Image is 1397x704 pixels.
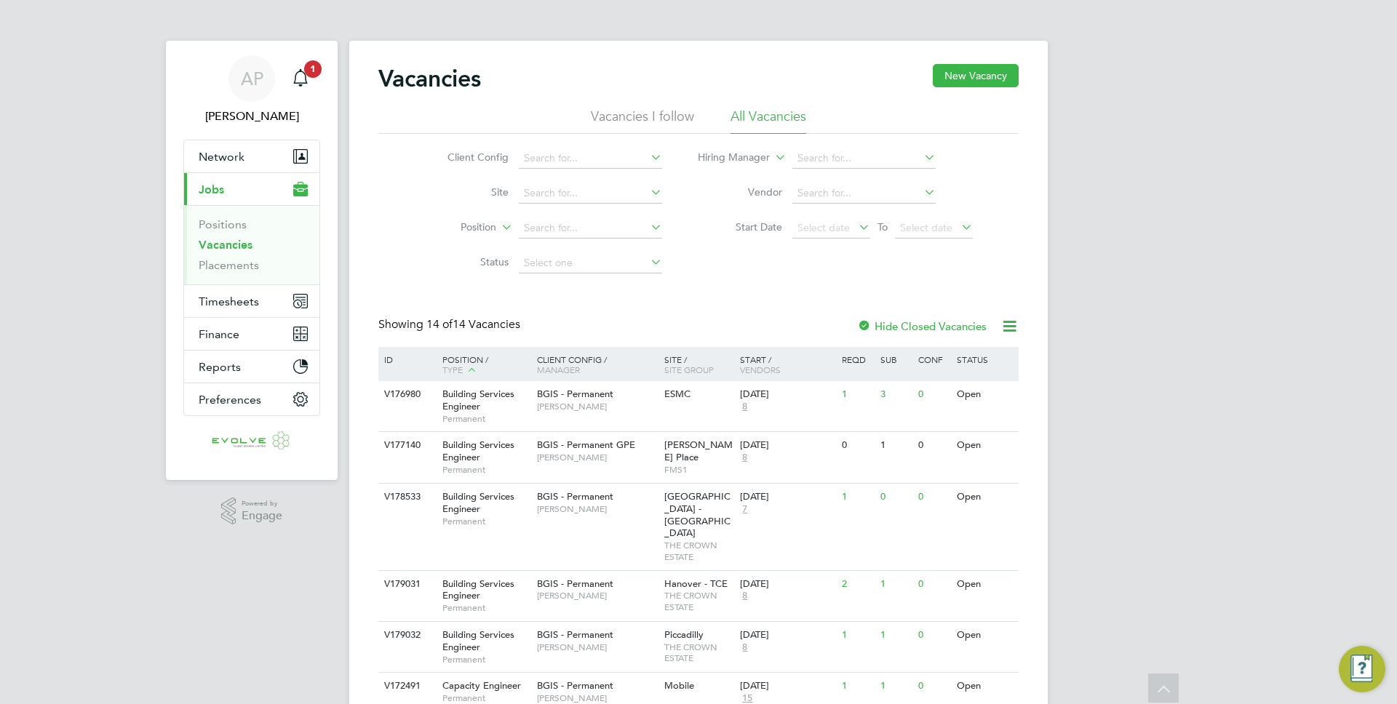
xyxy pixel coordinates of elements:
div: 1 [838,673,876,700]
div: Open [953,622,1016,649]
span: Mobile [664,679,694,692]
span: THE CROWN ESTATE [664,590,733,612]
span: Permanent [442,602,530,614]
span: BGIS - Permanent GPE [537,439,635,451]
button: Network [184,140,319,172]
label: Site [425,185,509,199]
h2: Vacancies [378,64,481,93]
div: 1 [877,432,915,459]
div: 1 [877,673,915,700]
div: Site / [661,347,737,382]
button: Preferences [184,383,319,415]
div: [DATE] [740,578,835,591]
span: Building Services Engineer [442,628,514,653]
div: Client Config / [533,347,661,382]
button: Jobs [184,173,319,205]
input: Search for... [519,148,662,169]
span: FMS1 [664,464,733,476]
div: Position / [431,347,533,383]
span: Jobs [199,183,224,196]
span: 7 [740,503,749,516]
button: New Vacancy [933,64,1019,87]
span: Hanover - TCE [664,577,728,590]
label: Client Config [425,151,509,164]
span: 1 [304,60,322,78]
div: ID [381,347,431,372]
div: Open [953,432,1016,459]
span: Site Group [664,364,714,375]
span: Building Services Engineer [442,490,514,515]
span: BGIS - Permanent [537,628,613,641]
button: Reports [184,351,319,383]
div: 2 [838,571,876,598]
span: 8 [740,401,749,413]
span: Timesheets [199,295,259,308]
a: 1 [286,55,315,102]
div: Status [953,347,1016,372]
span: Permanent [442,464,530,476]
div: V177140 [381,432,431,459]
button: Finance [184,318,319,350]
span: Network [199,150,244,164]
button: Timesheets [184,285,319,317]
div: V179032 [381,622,431,649]
span: THE CROWN ESTATE [664,641,733,664]
span: 14 of [426,317,453,332]
span: Vendors [740,364,781,375]
span: [PERSON_NAME] Place [664,439,733,463]
div: 1 [838,381,876,408]
div: Jobs [184,205,319,284]
span: 8 [740,641,749,654]
span: [PERSON_NAME] [537,590,657,601]
li: All Vacancies [731,108,806,134]
span: 8 [740,590,749,602]
span: Building Services Engineer [442,439,514,463]
a: Placements [199,258,259,272]
span: Permanent [442,654,530,665]
span: [PERSON_NAME] [537,503,657,515]
span: Finance [199,327,239,341]
input: Search for... [519,183,662,204]
span: 8 [740,452,749,464]
span: 14 Vacancies [426,317,520,332]
div: Start / [736,347,838,382]
span: Select date [900,221,952,234]
div: [DATE] [740,491,835,503]
span: Select date [797,221,850,234]
label: Vendor [698,185,782,199]
div: V179031 [381,571,431,598]
div: [DATE] [740,388,835,401]
input: Search for... [792,148,936,169]
label: Start Date [698,220,782,233]
span: Building Services Engineer [442,577,514,602]
div: Conf [915,347,952,372]
span: BGIS - Permanent [537,388,613,400]
label: Position [413,220,496,235]
div: Open [953,381,1016,408]
label: Status [425,255,509,268]
div: [DATE] [740,680,835,692]
div: 1 [838,484,876,511]
span: Type [442,364,463,375]
span: Engage [242,510,282,522]
div: 1 [877,571,915,598]
div: Sub [877,347,915,372]
span: AP [241,69,263,88]
span: [PERSON_NAME] [537,692,657,704]
li: Vacancies I follow [591,108,694,134]
span: [PERSON_NAME] [537,401,657,412]
span: Manager [537,364,580,375]
label: Hide Closed Vacancies [857,319,987,333]
a: Positions [199,217,247,231]
div: 0 [877,484,915,511]
div: 0 [915,432,952,459]
span: Capacity Engineer [442,679,521,692]
div: V176980 [381,381,431,408]
div: V178533 [381,484,431,511]
a: Go to home page [183,431,320,454]
div: [DATE] [740,629,835,641]
input: Select one [519,253,662,273]
span: THE CROWN ESTATE [664,540,733,562]
span: To [873,217,892,236]
div: 0 [915,622,952,649]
